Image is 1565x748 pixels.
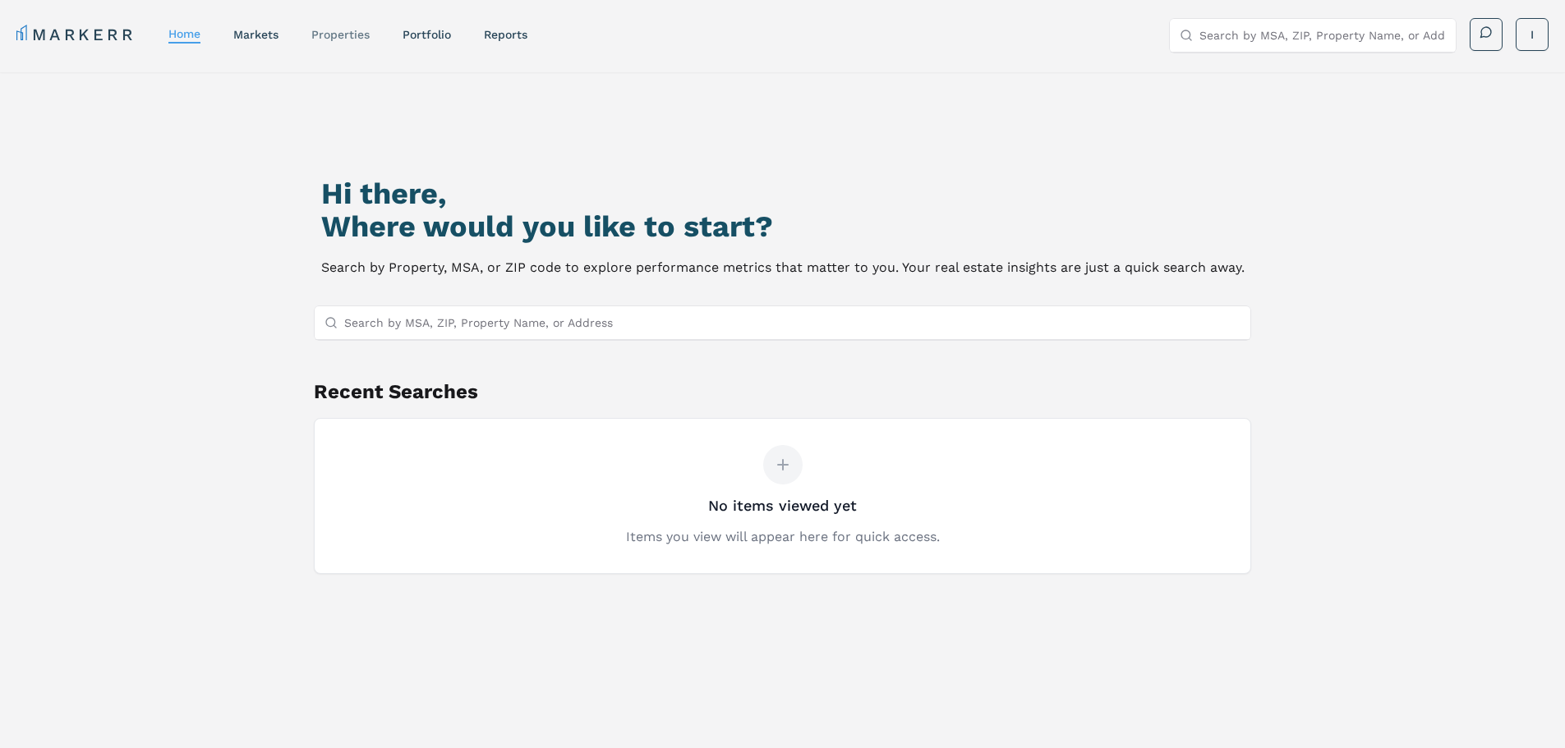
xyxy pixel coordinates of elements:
h2: Recent Searches [314,379,1252,405]
a: markets [233,28,278,41]
h1: Hi there, [321,177,1245,210]
input: Search by MSA, ZIP, Property Name, or Address [1199,19,1446,52]
p: Search by Property, MSA, or ZIP code to explore performance metrics that matter to you. Your real... [321,256,1245,279]
a: Portfolio [403,28,451,41]
h3: No items viewed yet [708,494,857,517]
h2: Where would you like to start? [321,210,1245,243]
p: Items you view will appear here for quick access. [626,527,940,547]
input: Search by MSA, ZIP, Property Name, or Address [344,306,1241,339]
span: I [1530,26,1534,43]
a: MARKERR [16,23,136,46]
a: properties [311,28,370,41]
a: reports [484,28,527,41]
button: I [1516,18,1549,51]
a: home [168,27,200,40]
